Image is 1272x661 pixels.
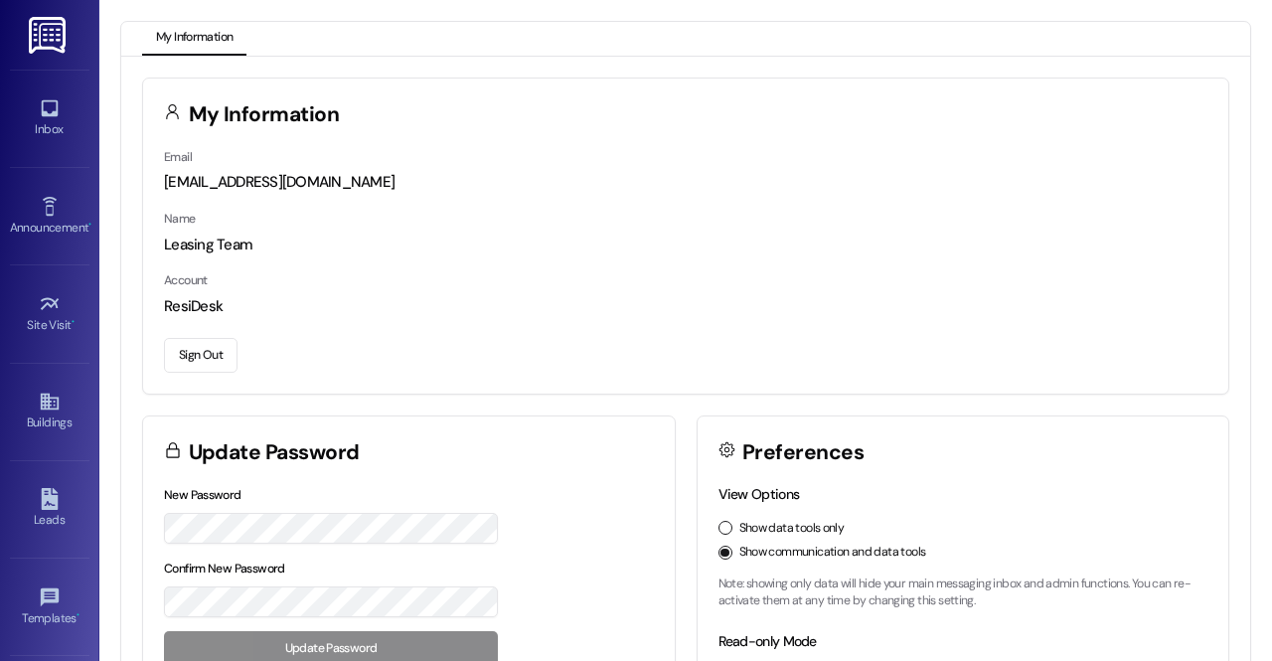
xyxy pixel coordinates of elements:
[10,482,89,536] a: Leads
[10,385,89,438] a: Buildings
[164,235,1207,255] div: Leasing Team
[88,218,91,232] span: •
[718,485,800,503] label: View Options
[739,544,926,562] label: Show communication and data tools
[164,172,1207,193] div: [EMAIL_ADDRESS][DOMAIN_NAME]
[164,338,238,373] button: Sign Out
[718,576,1208,610] p: Note: showing only data will hide your main messaging inbox and admin functions. You can re-activ...
[142,22,246,56] button: My Information
[164,296,1207,317] div: ResiDesk
[10,287,89,341] a: Site Visit •
[164,211,196,227] label: Name
[72,315,75,329] span: •
[718,632,817,650] label: Read-only Mode
[164,149,192,165] label: Email
[77,608,79,622] span: •
[10,91,89,145] a: Inbox
[742,442,864,463] h3: Preferences
[164,272,208,288] label: Account
[189,442,360,463] h3: Update Password
[29,17,70,54] img: ResiDesk Logo
[164,487,241,503] label: New Password
[10,580,89,634] a: Templates •
[739,520,845,538] label: Show data tools only
[164,561,285,577] label: Confirm New Password
[189,104,340,125] h3: My Information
